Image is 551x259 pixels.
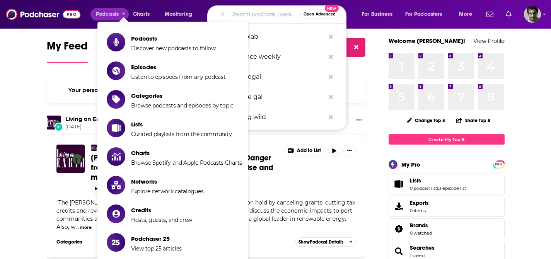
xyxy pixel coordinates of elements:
span: Networks [131,178,203,185]
button: open menu [400,8,454,20]
a: radiolab [207,27,346,47]
a: [PERSON_NAME] Stalls Offshore Wind, Huge Danger from Permafrost Loss, The Health Risks of Noise a... [91,153,279,182]
a: Brands [391,223,407,234]
span: 0 items [410,208,429,213]
span: Lists [131,121,232,128]
button: Show profile menu [524,6,541,23]
a: Show notifications dropdown [483,8,496,21]
span: [PERSON_NAME] Stalls Offshore Wind, Huge Danger from Permafrost Loss, The Health Risks of Noise a... [91,153,273,182]
span: Discover new podcasts to follow [131,45,216,52]
a: science weekly [207,47,346,67]
span: Popular Feed [97,39,163,57]
img: Podchaser - Follow, Share and Rate Podcasts [6,7,80,22]
h3: Categories [56,239,91,245]
a: 0 podcast lists [410,186,439,191]
span: Podchaser 25 [131,235,182,242]
span: Brands [410,222,428,229]
a: 0 watched [410,230,432,236]
a: Lists [391,179,407,189]
span: Hosts, guests, and crew [131,216,192,223]
div: My Pro [401,161,420,168]
div: New Episode [55,123,63,131]
a: Living on Earth [47,116,61,129]
a: Searches [391,246,407,257]
span: Exports [410,199,429,206]
a: Show notifications dropdown [503,8,515,21]
button: close menu [90,8,129,20]
a: Brands [410,222,432,229]
span: Charts [131,149,242,157]
p: radiolab [234,27,325,47]
span: For Business [362,9,392,20]
button: Show More Button [285,145,325,157]
a: View Profile [473,37,505,44]
a: 1 saved [410,253,425,258]
span: Curated playlists from the community [131,131,232,138]
button: Open AdvancedNew [300,10,339,19]
a: Charts [128,8,154,20]
span: Categories [131,92,234,99]
button: ShowPodcast Details [295,237,356,247]
button: open menu [454,8,482,20]
span: For Podcasters [405,9,442,20]
a: Lists [410,177,466,184]
button: Show More Button [353,116,365,125]
span: Browse Spotify and Apple Podcasts Charts [131,159,242,166]
span: The [PERSON_NAME] Administration is putting offshore wind energy on hold by canceling grants, cut... [56,199,355,230]
span: New [325,5,339,12]
a: going wild [207,107,346,127]
a: My Feed [47,39,88,63]
a: spacegal [207,67,346,87]
a: Searches [410,244,435,251]
p: spacegal [234,67,325,87]
span: My Feed [47,39,88,57]
span: Podcasts [131,35,216,42]
a: Exports [389,196,505,217]
button: open menu [357,8,402,20]
button: Change Top 8 [402,116,450,125]
span: " [56,199,355,230]
span: Episodes [131,63,226,71]
input: Search podcasts, credits, & more... [229,8,300,20]
a: 1 episode list [440,186,466,191]
span: Show Podcast Details [299,239,343,245]
div: Search podcasts, credits, & more... [215,5,354,23]
img: Living on Earth [91,145,97,151]
p: science weekly [234,47,325,67]
span: ... [75,223,79,230]
h3: released a new episode [65,116,171,123]
div: Your personalized Feed is curated based on the Podcasts, Creators, Users, and Lists that you Follow. [47,77,366,103]
img: Trump Stalls Offshore Wind, Huge Danger from Permafrost Loss, The Health Risks of Noise and more. [56,145,85,173]
span: [DATE] [65,124,171,130]
span: View top 25 articles [131,245,182,252]
span: Credits [131,206,192,214]
span: Brands [389,218,505,239]
span: Open Advanced [304,12,336,16]
a: space gal [207,87,346,107]
span: Browse podcasts and episodes by topic [131,102,234,109]
button: Show More Button [343,145,356,157]
p: space gal [234,87,325,107]
button: Share Top 8 [456,113,491,128]
span: Monitoring [165,9,192,20]
span: Podcasts [96,9,119,20]
button: 51m 51s [91,185,122,193]
span: Listen to episodes from any podcast [131,73,226,80]
img: User Profile [524,6,541,23]
span: More [459,9,472,20]
a: PRO [494,161,503,167]
span: Add to List [297,148,321,153]
a: Create My Top 8 [389,134,505,145]
a: Popular Feed [97,39,163,63]
span: Lists [389,174,505,194]
span: Explore network catalogues [131,188,203,195]
p: going wild [234,107,325,127]
span: Lists [410,177,421,184]
button: more [80,224,92,231]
